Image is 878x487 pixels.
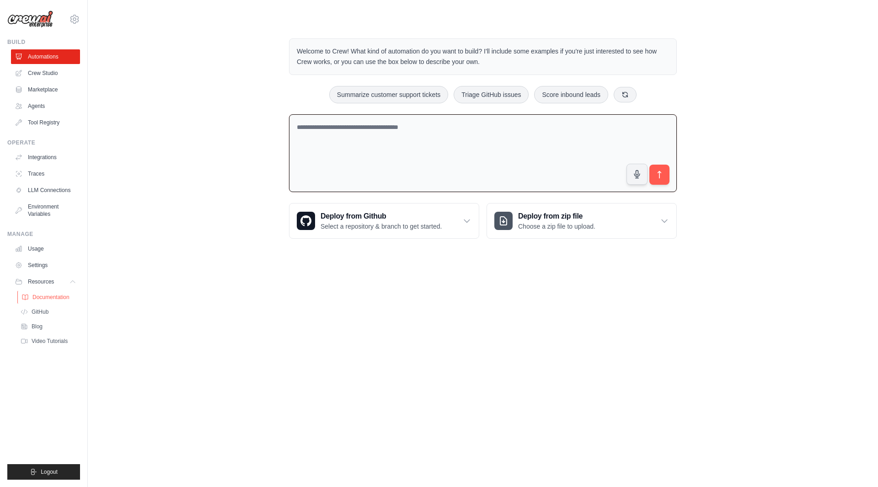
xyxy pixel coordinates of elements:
[7,139,80,146] div: Operate
[7,11,53,28] img: Logo
[7,230,80,238] div: Manage
[16,320,80,333] a: Blog
[11,82,80,97] a: Marketplace
[11,150,80,165] a: Integrations
[454,86,529,103] button: Triage GitHub issues
[11,258,80,273] a: Settings
[11,115,80,130] a: Tool Registry
[11,99,80,113] a: Agents
[518,222,595,231] p: Choose a zip file to upload.
[32,323,43,330] span: Blog
[41,468,58,476] span: Logout
[518,211,595,222] h3: Deploy from zip file
[321,211,442,222] h3: Deploy from Github
[832,443,878,487] iframe: Chat Widget
[11,199,80,221] a: Environment Variables
[297,46,669,67] p: Welcome to Crew! What kind of automation do you want to build? I'll include some examples if you'...
[321,222,442,231] p: Select a repository & branch to get started.
[534,86,608,103] button: Score inbound leads
[16,335,80,348] a: Video Tutorials
[11,49,80,64] a: Automations
[11,241,80,256] a: Usage
[11,166,80,181] a: Traces
[7,38,80,46] div: Build
[11,66,80,80] a: Crew Studio
[11,183,80,198] a: LLM Connections
[32,337,68,345] span: Video Tutorials
[32,308,48,316] span: GitHub
[17,291,81,304] a: Documentation
[32,294,70,301] span: Documentation
[16,305,80,318] a: GitHub
[7,464,80,480] button: Logout
[329,86,448,103] button: Summarize customer support tickets
[11,274,80,289] button: Resources
[28,278,54,285] span: Resources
